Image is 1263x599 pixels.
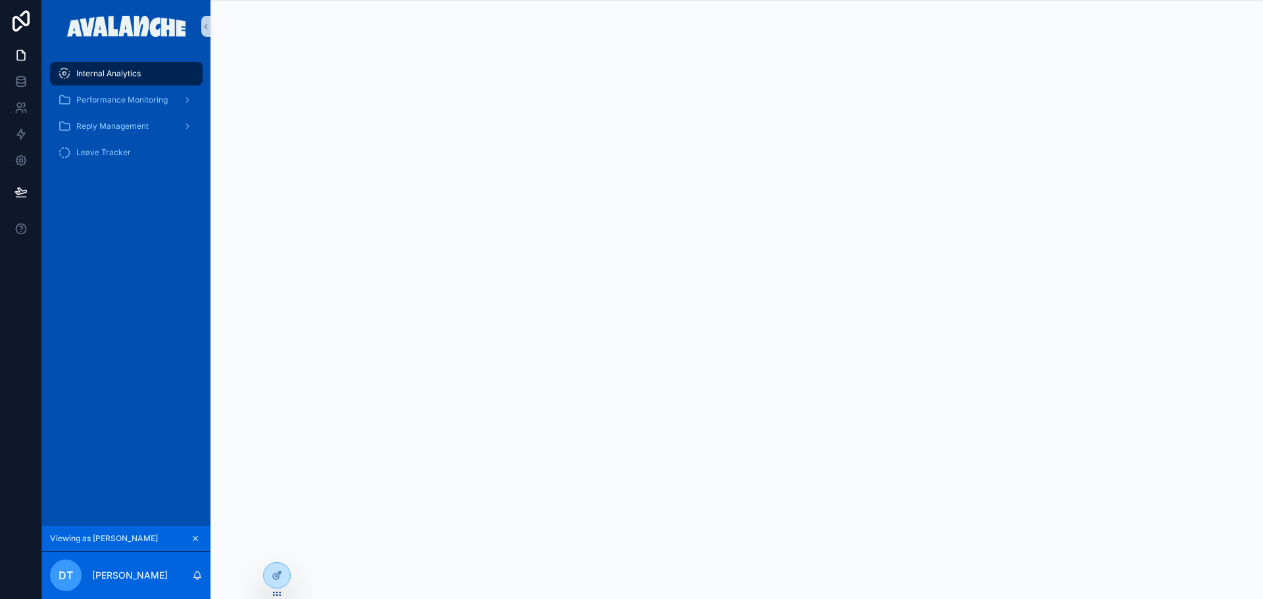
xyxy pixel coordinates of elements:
p: [PERSON_NAME] [92,569,168,582]
span: Reply Management [76,121,149,132]
img: App logo [67,16,186,37]
a: Internal Analytics [50,62,203,85]
div: scrollable content [42,53,210,181]
a: Leave Tracker [50,141,203,164]
a: Performance Monitoring [50,88,203,112]
span: DT [59,567,73,583]
span: Viewing as [PERSON_NAME] [50,533,158,544]
a: Reply Management [50,114,203,138]
span: Internal Analytics [76,68,141,79]
span: Performance Monitoring [76,95,168,105]
span: Leave Tracker [76,147,131,158]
